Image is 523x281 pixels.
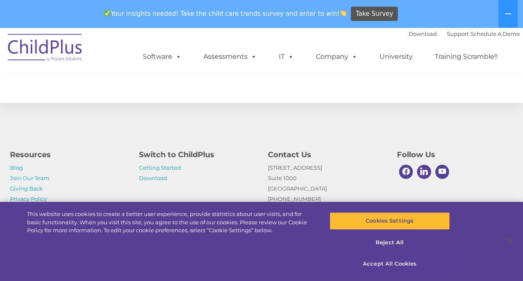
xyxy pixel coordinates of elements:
a: Support [447,30,469,37]
span: Your insights needed! Take the child care trends survey and enter to win! [101,5,350,22]
span: Take Survey [356,7,393,21]
img: ✅ [104,10,110,16]
a: Join Our Team [10,175,50,181]
a: Assessments [195,48,265,65]
a: Training Scramble!! [426,48,506,65]
div: This website uses cookies to create a better user experience, provide statistics about user visit... [27,210,314,235]
font: | [409,30,520,37]
a: University [371,48,421,65]
img: ChildPlus by Procare Solutions [4,28,87,70]
button: Close [501,231,519,250]
a: Youtube [433,163,451,181]
h4: Contact Us [268,149,384,161]
a: Privacy Policy [10,196,47,202]
a: Facebook [397,163,415,181]
a: Download [139,175,167,181]
a: Download [409,30,437,37]
a: Company [307,48,366,65]
h4: Switch to ChildPlus [139,149,255,161]
button: Reject All [330,234,450,251]
button: Cookies Settings [330,212,450,230]
a: Take Survey [351,7,398,21]
h4: Resources [10,149,126,161]
button: Accept All Cookies [330,255,450,273]
a: Linkedin [415,163,433,181]
a: Software [134,48,190,65]
h4: Follow Us [397,149,513,161]
span: Last name [116,55,141,61]
a: Blog [10,164,23,171]
span: Phone number [116,89,151,95]
a: Getting Started [139,164,181,171]
img: 👏 [340,10,346,16]
a: IT [270,48,302,65]
a: Giving Back [10,185,43,192]
a: Schedule A Demo [471,30,520,37]
p: [STREET_ADDRESS] Suite 1000 [GEOGRAPHIC_DATA] [PHONE_NUMBER] [268,163,384,215]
